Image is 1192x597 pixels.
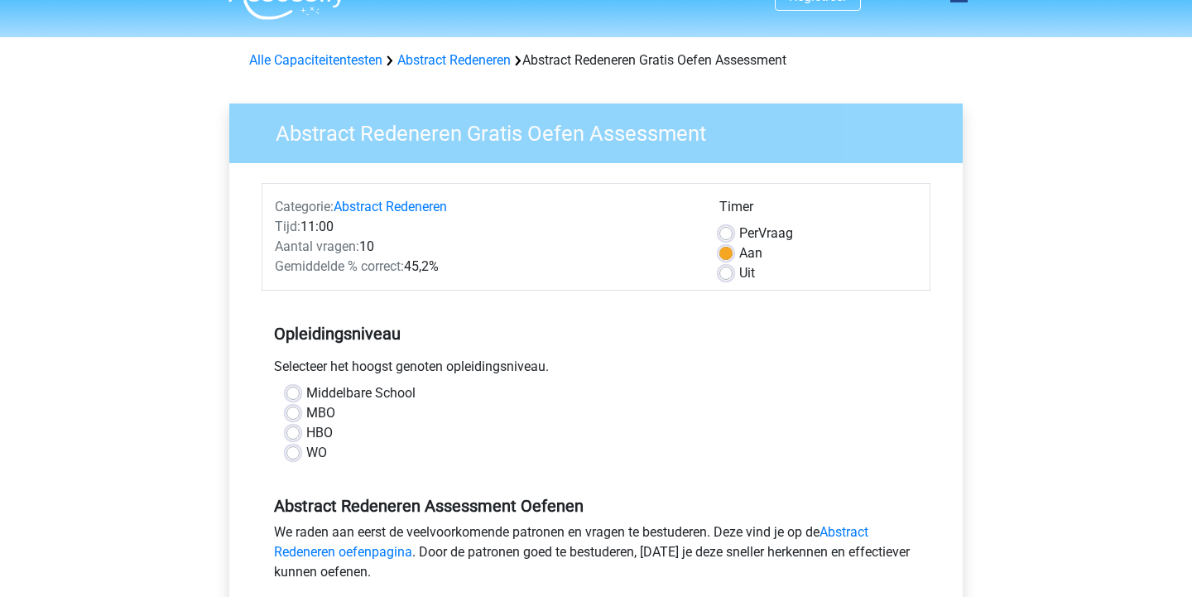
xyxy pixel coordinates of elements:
[262,217,707,237] div: 11:00
[262,257,707,277] div: 45,2%
[334,199,447,214] a: Abstract Redeneren
[243,51,949,70] div: Abstract Redeneren Gratis Oefen Assessment
[306,403,335,423] label: MBO
[739,224,793,243] label: Vraag
[275,258,404,274] span: Gemiddelde % correct:
[262,357,930,383] div: Selecteer het hoogst genoten opleidingsniveau.
[275,219,300,234] span: Tijd:
[256,114,950,147] h3: Abstract Redeneren Gratis Oefen Assessment
[397,52,511,68] a: Abstract Redeneren
[739,225,758,241] span: Per
[739,243,762,263] label: Aan
[739,263,755,283] label: Uit
[275,199,334,214] span: Categorie:
[719,197,917,224] div: Timer
[306,383,416,403] label: Middelbare School
[275,238,359,254] span: Aantal vragen:
[306,423,333,443] label: HBO
[306,443,327,463] label: WO
[274,496,918,516] h5: Abstract Redeneren Assessment Oefenen
[274,317,918,350] h5: Opleidingsniveau
[262,237,707,257] div: 10
[249,52,382,68] a: Alle Capaciteitentesten
[262,522,930,589] div: We raden aan eerst de veelvoorkomende patronen en vragen te bestuderen. Deze vind je op de . Door...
